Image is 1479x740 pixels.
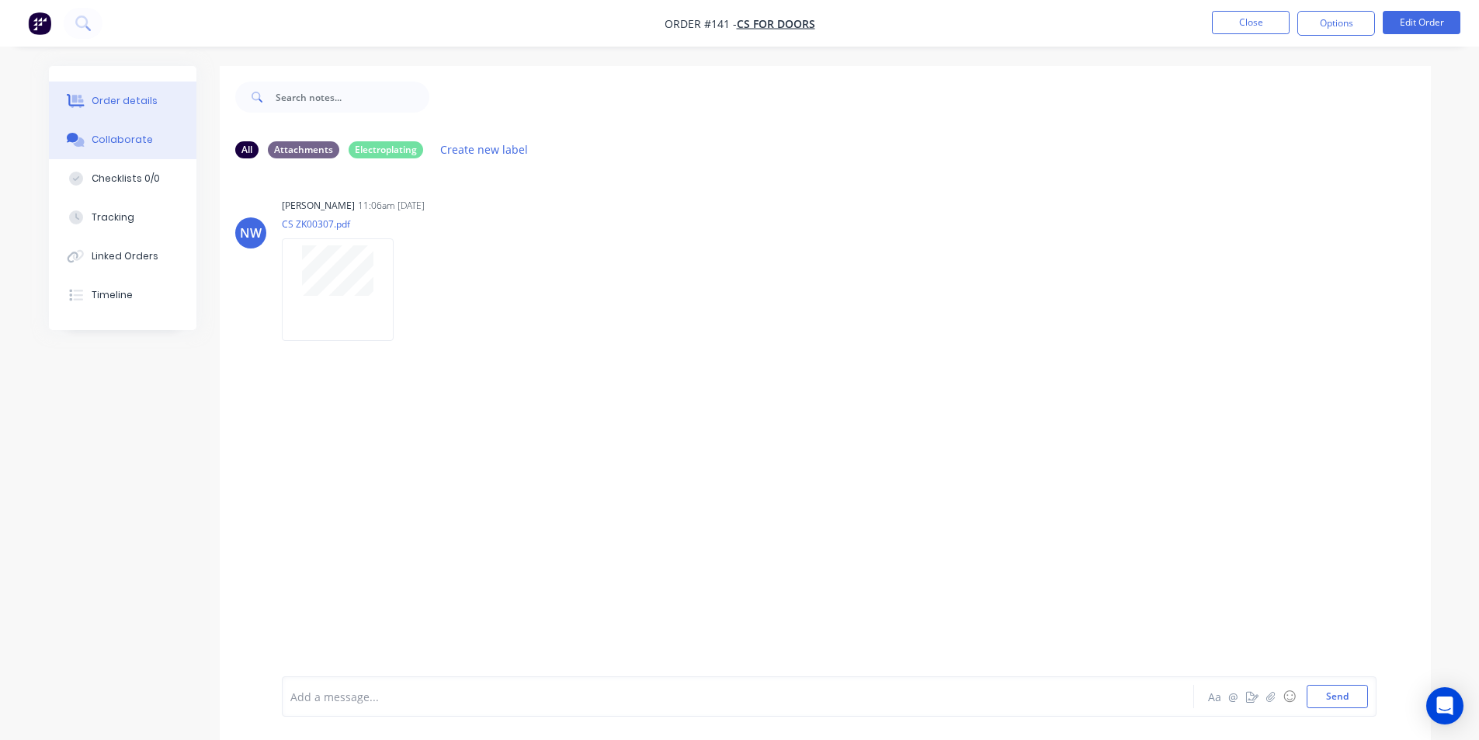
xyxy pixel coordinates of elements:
[1383,11,1460,34] button: Edit Order
[49,276,196,314] button: Timeline
[240,224,262,242] div: NW
[49,159,196,198] button: Checklists 0/0
[92,172,160,186] div: Checklists 0/0
[92,133,153,147] div: Collaborate
[92,288,133,302] div: Timeline
[268,141,339,158] div: Attachments
[1206,687,1224,706] button: Aa
[737,16,815,31] a: CS For Doors
[282,199,355,213] div: [PERSON_NAME]
[1426,687,1463,724] div: Open Intercom Messenger
[349,141,423,158] div: Electroplating
[1297,11,1375,36] button: Options
[1307,685,1368,708] button: Send
[276,82,429,113] input: Search notes...
[49,237,196,276] button: Linked Orders
[1280,687,1299,706] button: ☺
[358,199,425,213] div: 11:06am [DATE]
[235,141,259,158] div: All
[665,16,737,31] span: Order #141 -
[432,139,536,160] button: Create new label
[1212,11,1290,34] button: Close
[92,210,134,224] div: Tracking
[282,217,409,231] p: CS ZK00307.pdf
[49,82,196,120] button: Order details
[1224,687,1243,706] button: @
[49,198,196,237] button: Tracking
[92,249,158,263] div: Linked Orders
[49,120,196,159] button: Collaborate
[28,12,51,35] img: Factory
[92,94,158,108] div: Order details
